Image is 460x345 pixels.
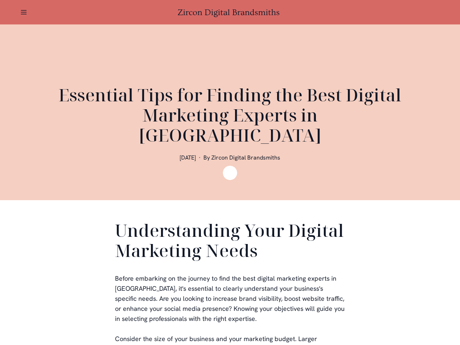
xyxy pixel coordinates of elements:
h2: Understanding Your Digital Marketing Needs [115,220,345,263]
p: Before embarking on the journey to find the best digital marketing experts in [GEOGRAPHIC_DATA], ... [115,273,345,324]
span: [DATE] [180,154,196,161]
h1: Essential Tips for Finding the Best Digital Marketing Experts in [GEOGRAPHIC_DATA] [57,85,402,145]
span: By Zircon Digital Brandsmiths [203,154,280,161]
a: Zircon Digital Brandsmiths [178,8,282,17]
span: · [199,154,201,161]
img: Zircon Digital Brandsmiths [223,166,237,180]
